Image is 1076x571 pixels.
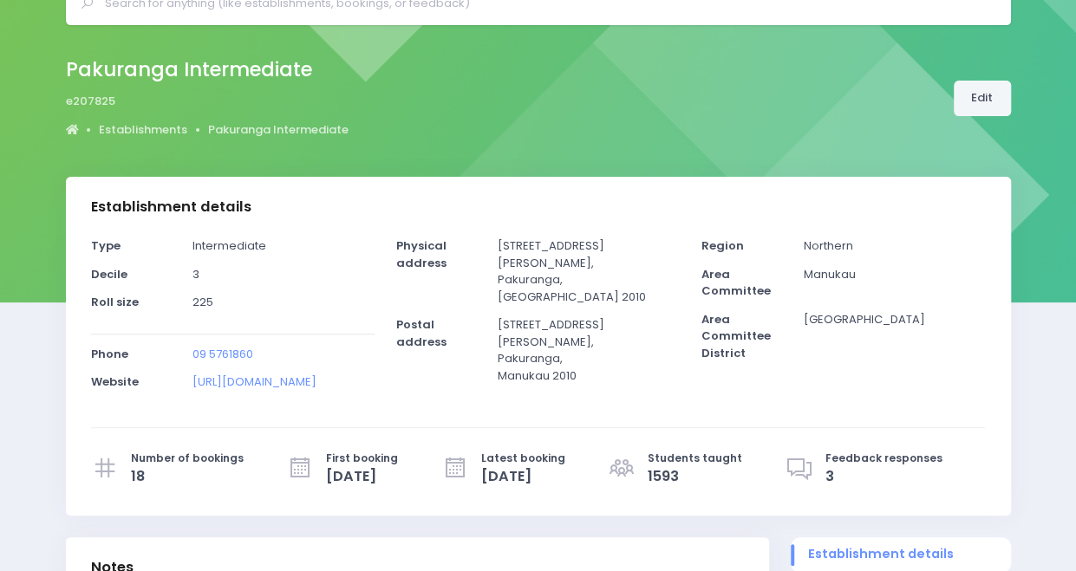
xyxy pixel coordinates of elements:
a: Edit [954,81,1011,116]
span: [DATE] [326,466,398,487]
h2: Pakuranga Intermediate [66,58,335,81]
span: Establishment details [807,545,994,563]
span: 3 [825,466,942,487]
span: First booking [326,451,398,466]
p: 225 [192,294,375,311]
span: Latest booking [481,451,565,466]
strong: Website [91,373,139,390]
span: Number of bookings [131,451,244,466]
span: Students taught [648,451,742,466]
strong: Type [91,237,121,254]
strong: Postal address [396,316,447,350]
p: Intermediate [192,237,375,255]
strong: Decile [91,266,127,282]
p: [STREET_ADDRESS][PERSON_NAME], Pakuranga, Manukau 2010 [498,316,680,384]
strong: Area Committee [701,266,771,300]
p: [STREET_ADDRESS][PERSON_NAME], Pakuranga, [GEOGRAPHIC_DATA] 2010 [498,237,680,305]
span: [DATE] [481,466,565,487]
strong: Physical address [396,237,447,271]
h3: Establishment details [91,198,251,216]
p: [GEOGRAPHIC_DATA] [803,311,985,328]
a: Establishments [99,121,187,139]
strong: Phone [91,346,128,362]
strong: Roll size [91,294,139,310]
p: Northern [803,237,985,255]
p: 3 [192,266,375,283]
span: 1593 [648,466,742,487]
a: Pakuranga Intermediate [208,121,349,139]
span: e207825 [66,93,115,110]
p: Manukau [803,266,985,283]
span: 18 [131,466,244,487]
a: [URL][DOMAIN_NAME] [192,373,316,390]
strong: Region [701,237,744,254]
a: 09 5761860 [192,346,253,362]
strong: Area Committee District [701,311,771,361]
span: Feedback responses [825,451,942,466]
